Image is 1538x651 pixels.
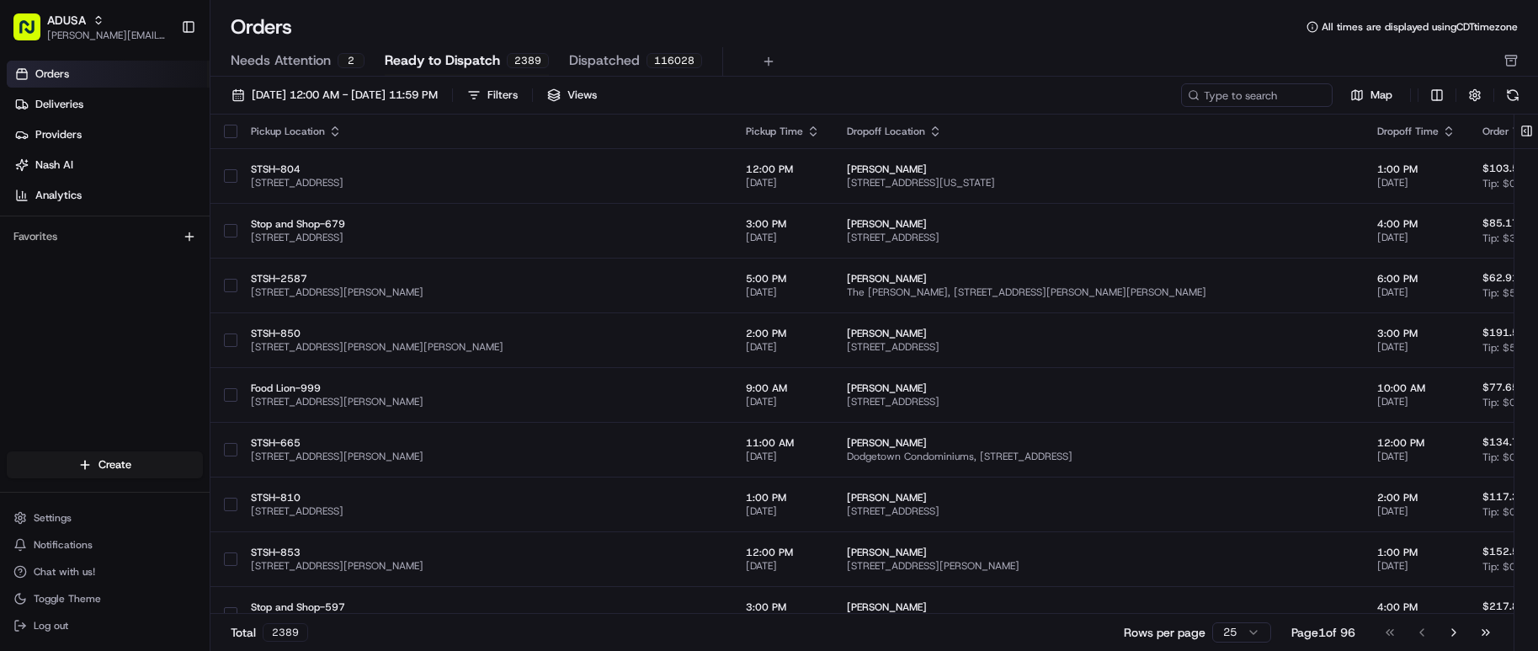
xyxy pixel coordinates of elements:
span: [DATE] [1377,559,1456,573]
span: [STREET_ADDRESS][PERSON_NAME][PERSON_NAME] [251,340,719,354]
span: STSH-804 [251,163,719,176]
div: 2 [338,53,365,68]
div: 2389 [507,53,549,68]
span: 1:00 PM [1377,546,1456,559]
span: [STREET_ADDRESS][US_STATE] [847,176,1350,189]
span: [STREET_ADDRESS] [251,504,719,518]
div: Start new chat [57,161,276,178]
span: 3:00 PM [1377,327,1456,340]
button: [DATE] 12:00 AM - [DATE] 11:59 PM [224,83,445,107]
a: Deliveries [7,91,210,118]
span: [DATE] [1377,231,1456,244]
span: [STREET_ADDRESS][PERSON_NAME] [251,559,719,573]
span: 4:00 PM [1377,217,1456,231]
span: Knowledge Base [34,244,129,261]
a: Analytics [7,182,210,209]
span: The [PERSON_NAME], [STREET_ADDRESS][PERSON_NAME][PERSON_NAME] [847,285,1350,299]
span: [DATE] [746,504,820,518]
span: Tip: $3.77 [1482,232,1532,245]
span: Dodgetown Condominiums, [STREET_ADDRESS] [847,450,1350,463]
span: Deliveries [35,97,83,112]
span: Nash AI [35,157,73,173]
button: Toggle Theme [7,587,203,611]
span: 5:00 PM [746,272,820,285]
span: Providers [35,127,82,142]
span: Notifications [34,538,93,552]
span: [STREET_ADDRESS] [251,231,719,244]
span: Tip: $0.00 [1482,177,1532,190]
span: 2:00 PM [746,327,820,340]
span: STSH-665 [251,436,719,450]
span: [DATE] [746,231,820,244]
span: 1:00 PM [1377,163,1456,176]
span: $191.57 [1482,326,1525,339]
span: Needs Attention [231,51,331,71]
span: [PERSON_NAME] [847,600,1350,614]
span: [DATE] [746,450,820,463]
div: 116028 [647,53,702,68]
span: Stop and Shop-679 [251,217,719,231]
button: Notifications [7,533,203,557]
span: 3:00 PM [746,600,820,614]
span: [STREET_ADDRESS] [251,176,719,189]
span: [DATE] [746,340,820,354]
img: 1736555255976-a54dd68f-1ca7-489b-9aae-adbdc363a1c4 [17,161,47,191]
div: Page 1 of 96 [1291,624,1355,641]
button: ADUSA[PERSON_NAME][EMAIL_ADDRESS][PERSON_NAME][DOMAIN_NAME] [7,7,174,47]
span: [DATE] [1377,176,1456,189]
span: [STREET_ADDRESS][PERSON_NAME] [251,285,719,299]
span: Log out [34,619,68,632]
button: Log out [7,614,203,638]
span: Tip: $0.00 [1482,505,1532,519]
span: 9:00 AM [746,382,820,395]
span: [DATE] [1377,450,1456,463]
div: Dropoff Location [847,125,1350,138]
span: $152.59 [1482,545,1525,558]
p: Welcome 👋 [17,67,306,94]
span: Map [1370,88,1392,103]
span: [DATE] [746,395,820,408]
div: 💻 [142,246,156,259]
span: 12:00 PM [1377,436,1456,450]
span: Views [567,88,597,103]
span: [STREET_ADDRESS][PERSON_NAME] [847,559,1350,573]
span: $77.65 [1482,381,1519,394]
input: Type to search [1181,83,1333,107]
span: Tip: $5.37 [1482,341,1532,355]
span: Analytics [35,188,82,203]
span: 10:00 AM [1377,382,1456,395]
span: [PERSON_NAME] [847,382,1350,395]
span: API Documentation [159,244,270,261]
span: [STREET_ADDRESS] [847,504,1350,518]
span: Dispatched [569,51,640,71]
span: Toggle Theme [34,592,101,606]
span: [PERSON_NAME] [847,546,1350,559]
span: [STREET_ADDRESS][PERSON_NAME] [251,395,719,408]
span: $103.50 [1482,162,1525,175]
span: $85.17 [1482,216,1519,230]
span: $134.76 [1482,435,1525,449]
p: Rows per page [1124,624,1205,641]
span: Tip: $0.00 [1482,560,1532,574]
span: Chat with us! [34,565,95,579]
span: [PERSON_NAME] [847,163,1350,176]
span: All times are displayed using CDT timezone [1322,20,1518,34]
a: Orders [7,61,210,88]
button: Map [1339,85,1403,105]
span: 12:00 PM [746,546,820,559]
span: Create [98,457,131,472]
button: Refresh [1501,83,1525,107]
span: [PERSON_NAME] [847,272,1350,285]
span: STSH-850 [251,327,719,340]
span: [DATE] [746,285,820,299]
span: [DATE] [1377,340,1456,354]
img: Nash [17,17,51,51]
span: 11:00 AM [746,436,820,450]
button: [PERSON_NAME][EMAIL_ADDRESS][PERSON_NAME][DOMAIN_NAME] [47,29,168,42]
span: STSH-810 [251,491,719,504]
span: Tip: $5.02 [1482,286,1532,300]
span: [PERSON_NAME] [847,491,1350,504]
span: [PERSON_NAME] [847,327,1350,340]
span: Food Lion-999 [251,382,719,395]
